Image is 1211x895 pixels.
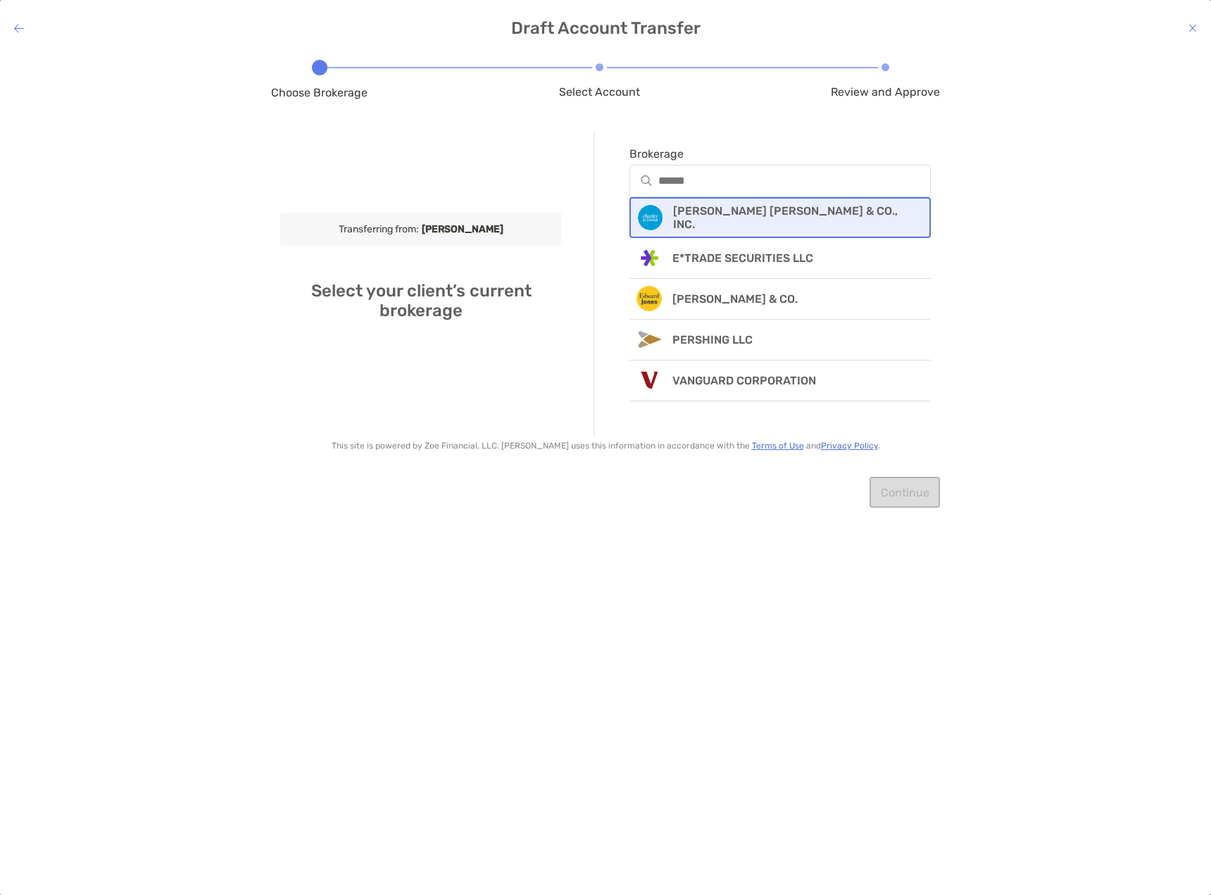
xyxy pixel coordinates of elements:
p: E*TRADE SECURITIES LLC [672,251,813,265]
p: [PERSON_NAME] & CO. [672,292,798,306]
p: [PERSON_NAME] [PERSON_NAME] & CO., INC. [673,204,912,231]
img: Broker Icon [636,245,662,270]
img: Broker Icon [636,286,662,311]
span: Select Account [559,85,640,99]
span: Brokerage [629,147,931,161]
p: This site is powered by Zoe Financial, LLC. [PERSON_NAME] uses this information in accordance wit... [271,441,940,451]
a: Privacy Policy [821,441,878,451]
img: Broker Icon [636,368,662,393]
img: Broker Icon [636,327,662,352]
input: Brokerageinput icon [658,175,930,187]
p: VANGUARD CORPORATION [672,374,816,387]
div: Transferring from: [280,213,562,246]
b: [PERSON_NAME] [419,223,503,235]
h4: Select your client’s current brokerage [280,281,562,320]
img: input icon [641,175,653,186]
img: Broker Icon [638,205,663,230]
span: Review and Approve [831,85,940,99]
a: Terms of Use [752,441,804,451]
p: PERSHING LLC [672,333,753,346]
span: Choose Brokerage [271,86,368,99]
